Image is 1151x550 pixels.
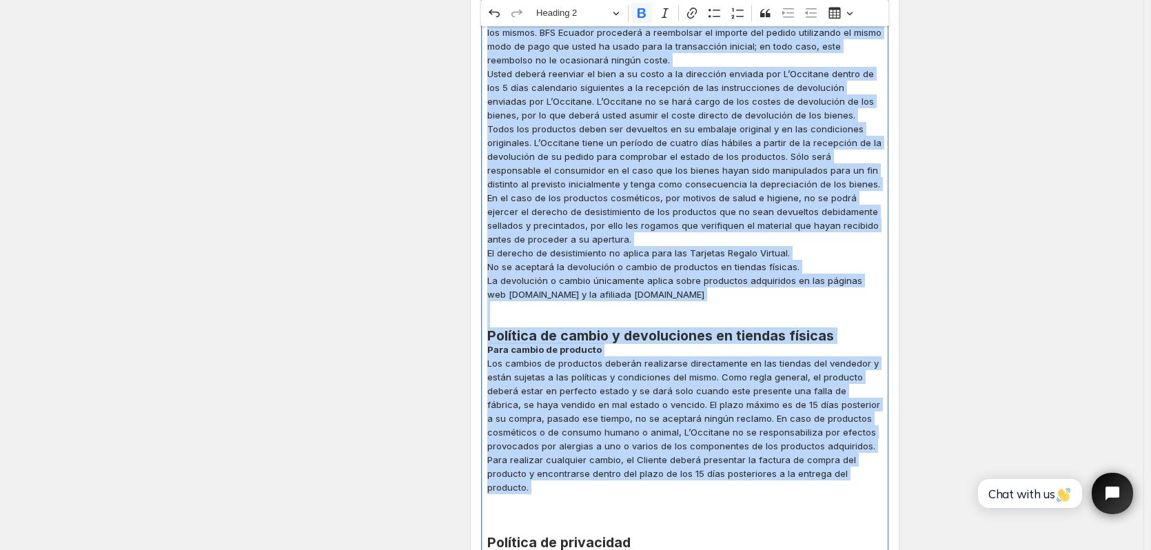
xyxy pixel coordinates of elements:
[536,5,608,21] span: Heading 2
[487,327,834,344] strong: Política de cambio y devoluciones en tiendas físicas
[487,344,602,355] strong: Para cambio de producto
[963,461,1145,526] iframe: Tidio Chat
[530,3,625,24] button: Heading 2, Heading
[487,343,882,536] p: Los cambios de productos deberán realizarse directamente en las tiendas del vendedor y están suje...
